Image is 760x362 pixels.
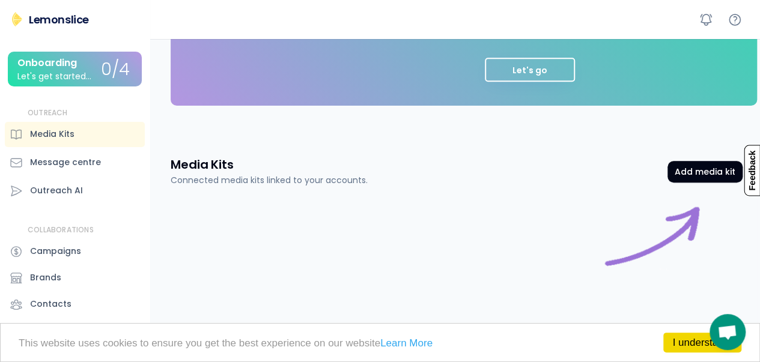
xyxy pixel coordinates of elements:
div: Start here [598,201,707,309]
div: Let's get started... [17,72,91,81]
div: Connected media kits linked to your accounts. [171,174,368,187]
button: Let's go [485,58,575,82]
div: Media Kits [30,128,74,140]
a: I understand! [663,333,741,352]
h3: Media Kits [171,156,234,173]
div: Lemonslice [29,12,89,27]
p: This website uses cookies to ensure you get the best experience on our website [19,338,741,348]
div: Onboarding [17,58,77,68]
div: Outreach AI [30,184,83,197]
div: Campaigns [30,245,81,258]
div: COLLABORATIONS [28,225,94,235]
div: Brands [30,271,61,284]
img: connect%20image%20purple.gif [598,201,707,309]
div: 0/4 [101,61,130,79]
img: Lemonslice [10,12,24,26]
div: OUTREACH [28,108,68,118]
a: Learn More [380,337,433,349]
a: Open chat [710,314,746,350]
div: Contacts [30,298,71,310]
div: Message centre [30,156,101,169]
button: Add media kit [667,161,743,183]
